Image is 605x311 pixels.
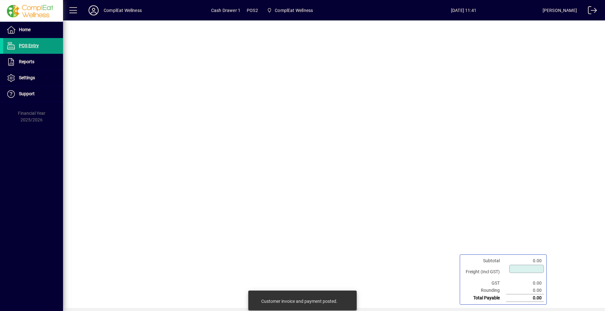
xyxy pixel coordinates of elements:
[463,264,506,280] td: Freight (Incl GST)
[19,75,35,80] span: Settings
[583,1,597,22] a: Logout
[264,5,315,16] span: ComplEat Wellness
[3,70,63,86] a: Settings
[19,59,34,64] span: Reports
[19,27,31,32] span: Home
[463,287,506,294] td: Rounding
[275,5,313,15] span: ComplEat Wellness
[385,5,543,15] span: [DATE] 11:41
[3,54,63,70] a: Reports
[104,5,142,15] div: ComplEat Wellness
[506,257,544,264] td: 0.00
[19,43,39,48] span: POS Entry
[19,91,35,96] span: Support
[84,5,104,16] button: Profile
[506,294,544,302] td: 0.00
[506,287,544,294] td: 0.00
[463,294,506,302] td: Total Payable
[463,280,506,287] td: GST
[211,5,240,15] span: Cash Drawer 1
[261,298,337,304] div: Customer invoice and payment posted.
[463,257,506,264] td: Subtotal
[3,86,63,102] a: Support
[3,22,63,38] a: Home
[506,280,544,287] td: 0.00
[543,5,577,15] div: [PERSON_NAME]
[247,5,258,15] span: POS2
